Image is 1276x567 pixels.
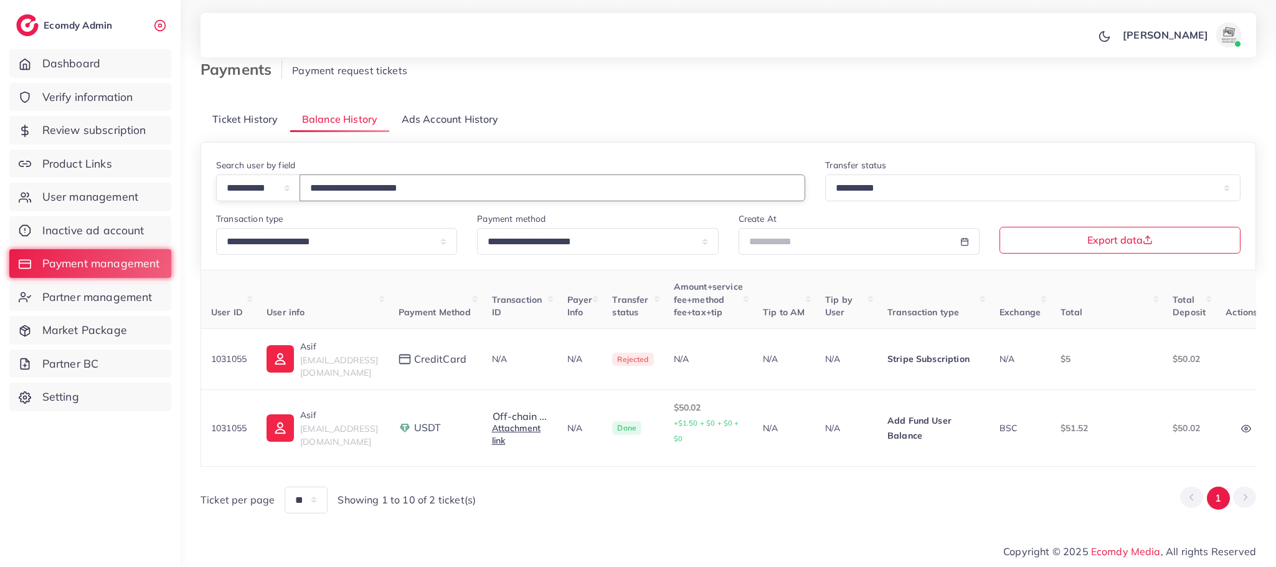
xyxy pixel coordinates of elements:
span: Partner management [42,289,153,305]
span: Balance History [302,112,377,126]
a: Dashboard [9,49,171,78]
a: logoEcomdy Admin [16,14,115,36]
span: Payment Method [399,307,471,318]
img: ic-user-info.36bf1079.svg [267,345,294,373]
p: $50.02 [674,400,743,446]
img: ic-user-info.36bf1079.svg [267,414,294,442]
span: Ads Account History [402,112,499,126]
span: Market Package [42,322,127,338]
span: [EMAIL_ADDRESS][DOMAIN_NAME] [300,423,378,447]
span: N/A [1000,353,1014,364]
span: Transaction ID [492,294,542,318]
span: Ticket per page [201,493,275,507]
span: Done [612,421,641,435]
span: Transfer status [612,294,648,318]
span: N/A [492,353,507,364]
p: N/A [567,421,593,436]
a: Partner management [9,283,171,312]
h2: Ecomdy Admin [44,19,115,31]
a: Setting [9,383,171,411]
p: $51.52 [1061,421,1153,436]
span: Exchange [1000,307,1041,318]
span: Product Links [42,156,112,172]
img: payment [399,354,411,364]
a: Verify information [9,83,171,112]
span: , All rights Reserved [1161,544,1256,559]
span: Rejected [612,353,653,366]
span: Tip by User [825,294,853,318]
span: [EMAIL_ADDRESS][DOMAIN_NAME] [300,355,378,378]
p: N/A [763,351,805,366]
span: Setting [42,389,79,405]
img: payment [399,422,411,434]
div: N/A [674,353,743,365]
span: Payment management [42,255,160,272]
p: N/A [825,421,867,436]
ul: Pagination [1180,487,1256,510]
a: Payment management [9,249,171,278]
span: User management [42,189,138,205]
p: Stripe Subscription [887,351,980,366]
span: Inactive ad account [42,222,144,239]
span: Amount+service fee+method fee+tax+tip [674,281,743,318]
label: Transaction type [216,212,283,225]
span: User info [267,307,305,318]
label: Transfer status [825,159,886,171]
p: Asif [300,339,378,354]
span: creditCard [414,352,467,366]
span: User ID [211,307,243,318]
span: Payment request tickets [292,64,407,77]
label: Create At [739,212,777,225]
span: Showing 1 to 10 of 2 ticket(s) [338,493,476,507]
p: N/A [567,351,593,366]
a: User management [9,183,171,211]
button: Export data [1000,227,1241,254]
a: Market Package [9,316,171,345]
span: $5 [1061,353,1070,364]
p: N/A [825,351,867,366]
span: USDT [414,421,442,435]
span: Partner BC [42,356,99,372]
img: avatar [1216,22,1241,47]
span: Payer Info [567,294,593,318]
span: Copyright © 2025 [1003,544,1256,559]
p: 1031055 [211,351,247,366]
span: Tip to AM [763,307,805,318]
span: Transaction type [887,307,960,318]
button: Go to page 1 [1207,487,1230,510]
a: Ecomdy Media [1091,545,1161,558]
span: Actions [1226,307,1257,318]
p: N/A [763,421,805,436]
div: BSC [1000,422,1041,434]
p: $50.02 [1173,351,1206,366]
span: Dashboard [42,55,100,72]
span: Total Deposit [1173,294,1206,318]
a: [PERSON_NAME]avatar [1116,22,1246,47]
button: Off-chain ... [492,411,547,422]
a: Attachment link [492,422,541,446]
img: logo [16,14,39,36]
span: Ticket History [212,112,278,126]
span: Verify information [42,89,133,105]
span: Export data [1087,235,1153,245]
label: Payment method [477,212,546,225]
a: Inactive ad account [9,216,171,245]
a: Review subscription [9,116,171,145]
a: Partner BC [9,350,171,378]
p: $50.02 [1173,421,1206,436]
p: Asif [300,407,378,422]
p: [PERSON_NAME] [1123,27,1208,42]
span: Total [1061,307,1082,318]
a: Product Links [9,150,171,178]
label: Search user by field [216,159,295,171]
h3: Payments [201,60,282,79]
p: Add Fund User Balance [887,413,980,443]
p: 1031055 [211,421,247,436]
span: Review subscription [42,122,146,138]
small: +$1.50 + $0 + $0 + $0 [674,419,739,443]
